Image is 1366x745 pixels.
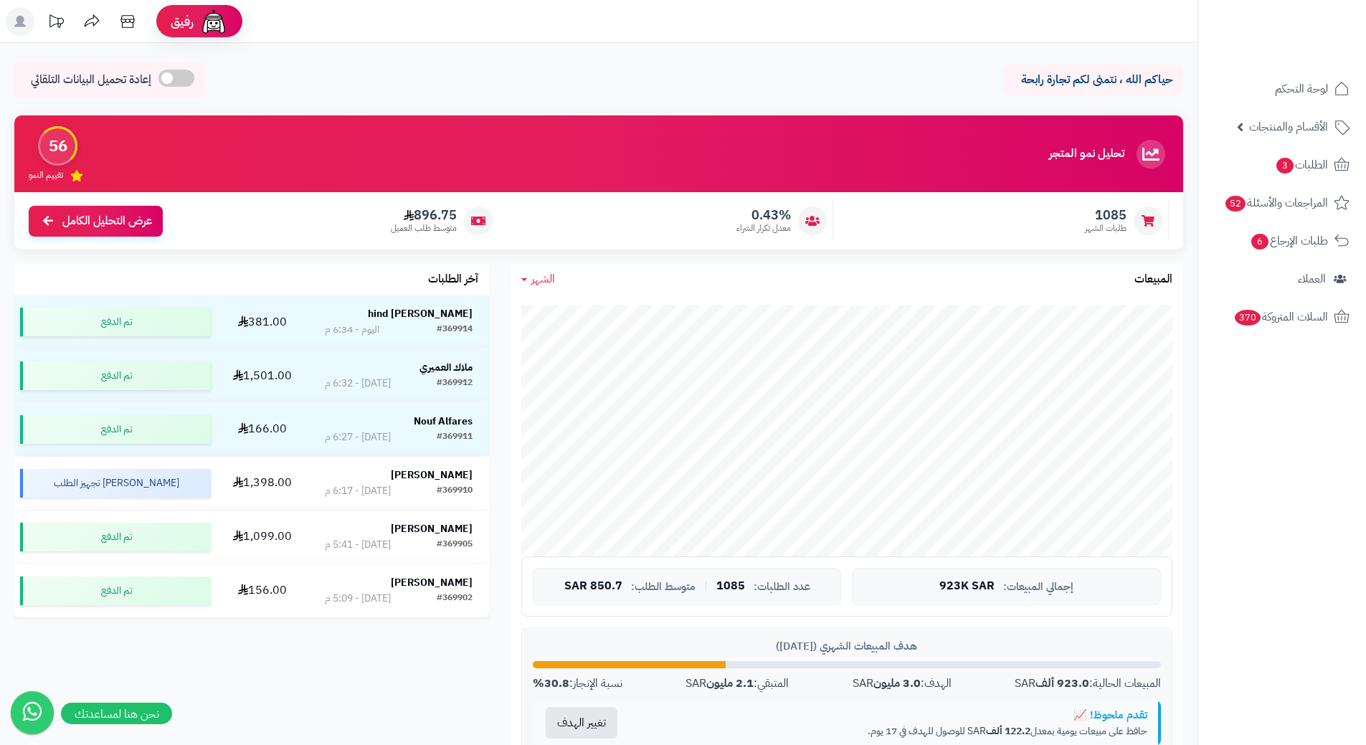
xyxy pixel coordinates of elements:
span: تقييم النمو [29,169,63,181]
span: 923K SAR [939,580,995,593]
strong: 122.2 ألف [986,723,1030,739]
span: إجمالي المبيعات: [1003,581,1073,593]
td: 1,398.00 [217,457,308,510]
span: المراجعات والأسئلة [1224,193,1328,213]
div: #369911 [437,430,473,445]
strong: 3.0 مليون [873,675,921,692]
span: إعادة تحميل البيانات التلقائي [31,72,151,88]
p: حياكم الله ، نتمنى لكم تجارة رابحة [1015,72,1172,88]
span: عدد الطلبات: [754,581,810,593]
div: المبيعات الحالية: SAR [1015,675,1161,692]
a: تحديثات المنصة [38,7,74,39]
a: العملاء [1207,262,1357,296]
div: [DATE] - 6:32 م [325,376,391,391]
span: الشهر [531,270,555,288]
strong: 2.1 مليون [706,675,754,692]
div: تم الدفع [20,308,211,336]
strong: ملاك العميري [419,360,473,375]
div: [DATE] - 5:41 م [325,538,391,552]
div: #369914 [437,323,473,337]
p: حافظ على مبيعات يومية بمعدل SAR للوصول للهدف في 17 يوم. [641,724,1147,739]
a: المراجعات والأسئلة52 [1207,186,1357,220]
div: [DATE] - 5:09 م [325,592,391,606]
span: 6 [1251,233,1269,250]
span: السلات المتروكة [1233,307,1328,327]
a: الشهر [521,271,555,288]
strong: [PERSON_NAME] [391,468,473,483]
a: الطلبات3 [1207,148,1357,182]
div: هدف المبيعات الشهري ([DATE]) [533,639,1161,654]
span: 850.7 SAR [564,580,622,593]
span: طلبات الشهر [1085,222,1127,234]
img: ai-face.png [199,7,228,36]
div: المتبقي: SAR [686,675,789,692]
span: الأقسام والمنتجات [1249,117,1328,137]
td: 166.00 [217,403,308,456]
span: 370 [1233,309,1261,326]
div: #369912 [437,376,473,391]
div: #369910 [437,484,473,498]
span: متوسط طلب العميل [391,222,457,234]
div: اليوم - 6:34 م [325,323,379,337]
div: [PERSON_NAME] تجهيز الطلب [20,469,211,498]
div: نسبة الإنجاز: [533,675,622,692]
a: طلبات الإرجاع6 [1207,224,1357,258]
strong: Nouf Alfares [414,414,473,429]
span: 1085 [1085,207,1127,223]
span: الطلبات [1275,155,1328,175]
button: تغيير الهدف [546,707,617,739]
div: تم الدفع [20,415,211,444]
span: 1085 [716,580,745,593]
div: #369902 [437,592,473,606]
span: 3 [1276,157,1294,174]
div: تم الدفع [20,576,211,605]
strong: hind [PERSON_NAME] [368,306,473,321]
span: معدل تكرار الشراء [736,222,791,234]
strong: 923.0 ألف [1035,675,1089,692]
span: متوسط الطلب: [631,581,696,593]
span: العملاء [1298,269,1326,289]
strong: [PERSON_NAME] [391,575,473,590]
a: لوحة التحكم [1207,72,1357,106]
h3: تحليل نمو المتجر [1049,148,1124,161]
img: logo-2.png [1268,20,1352,50]
h3: آخر الطلبات [428,273,478,286]
div: #369905 [437,538,473,552]
span: 0.43% [736,207,791,223]
span: | [704,581,708,592]
span: 896.75 [391,207,457,223]
td: 1,099.00 [217,511,308,564]
span: عرض التحليل الكامل [62,213,152,229]
h3: المبيعات [1134,273,1172,286]
div: تقدم ملحوظ! 📈 [641,708,1147,723]
a: عرض التحليل الكامل [29,206,163,237]
div: [DATE] - 6:17 م [325,484,391,498]
div: الهدف: SAR [853,675,952,692]
span: لوحة التحكم [1275,79,1328,99]
strong: [PERSON_NAME] [391,521,473,536]
span: رفيق [171,13,194,30]
span: 52 [1225,195,1246,212]
div: تم الدفع [20,523,211,551]
td: 381.00 [217,295,308,348]
strong: 30.8% [533,675,569,692]
td: 1,501.00 [217,349,308,402]
a: السلات المتروكة370 [1207,300,1357,334]
span: طلبات الإرجاع [1250,231,1328,251]
div: [DATE] - 6:27 م [325,430,391,445]
td: 156.00 [217,564,308,617]
div: تم الدفع [20,361,211,390]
